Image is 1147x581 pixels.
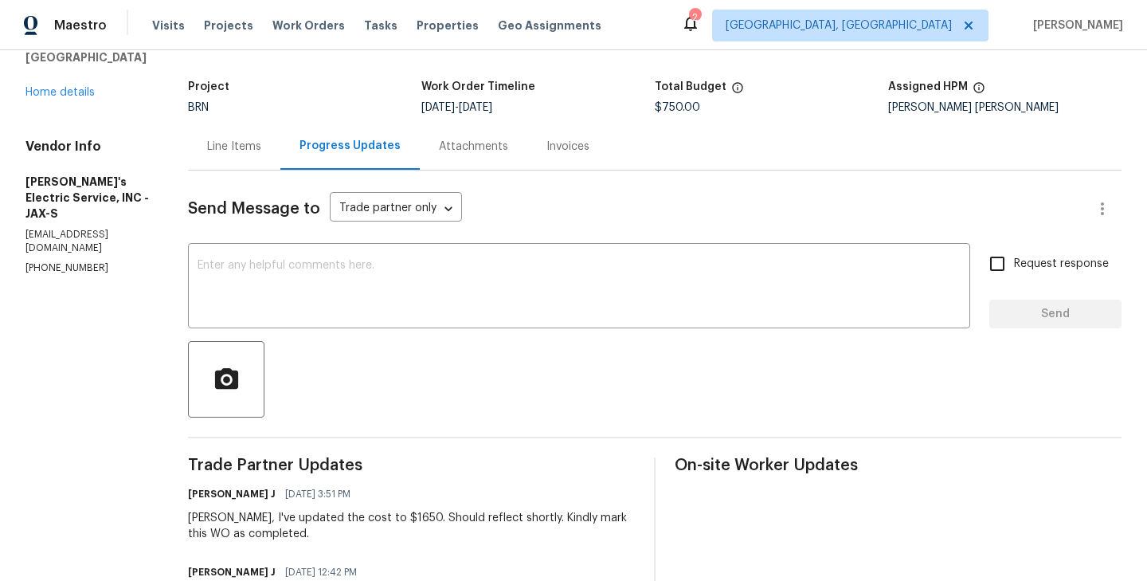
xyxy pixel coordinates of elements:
h5: Total Budget [655,81,726,92]
p: [PHONE_NUMBER] [25,261,150,275]
div: [PERSON_NAME] [PERSON_NAME] [888,102,1122,113]
span: Send Message to [188,201,320,217]
div: Attachments [439,139,508,155]
div: [PERSON_NAME], I've updated the cost to $1650. Should reflect shortly. Kindly mark this WO as com... [188,510,635,542]
span: Geo Assignments [498,18,601,33]
span: [DATE] 12:42 PM [285,564,357,580]
h5: [GEOGRAPHIC_DATA] [25,49,150,65]
span: Visits [152,18,185,33]
span: [DATE] [421,102,455,113]
span: [DATE] 3:51 PM [285,486,350,502]
span: Projects [204,18,253,33]
span: Maestro [54,18,107,33]
span: [PERSON_NAME] [1027,18,1123,33]
div: Invoices [546,139,589,155]
span: Trade Partner Updates [188,457,635,473]
h5: Assigned HPM [888,81,968,92]
span: - [421,102,492,113]
span: The hpm assigned to this work order. [973,81,985,102]
a: Home details [25,87,95,98]
h6: [PERSON_NAME] J [188,486,276,502]
span: BRN [188,102,209,113]
span: [GEOGRAPHIC_DATA], [GEOGRAPHIC_DATA] [726,18,952,33]
h4: Vendor Info [25,139,150,155]
h6: [PERSON_NAME] J [188,564,276,580]
div: 2 [689,10,700,26]
span: Request response [1014,256,1109,273]
h5: [PERSON_NAME]'s Electric Service, INC - JAX-S [25,174,150,222]
span: Tasks [364,20,397,31]
div: Progress Updates [299,138,401,154]
span: $750.00 [655,102,700,113]
span: The total cost of line items that have been proposed by Opendoor. This sum includes line items th... [731,81,744,102]
div: Trade partner only [330,196,462,222]
span: On-site Worker Updates [675,457,1122,473]
div: Line Items [207,139,261,155]
h5: Work Order Timeline [421,81,535,92]
h5: Project [188,81,229,92]
p: [EMAIL_ADDRESS][DOMAIN_NAME] [25,228,150,255]
span: Work Orders [272,18,345,33]
span: Properties [417,18,479,33]
span: [DATE] [459,102,492,113]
